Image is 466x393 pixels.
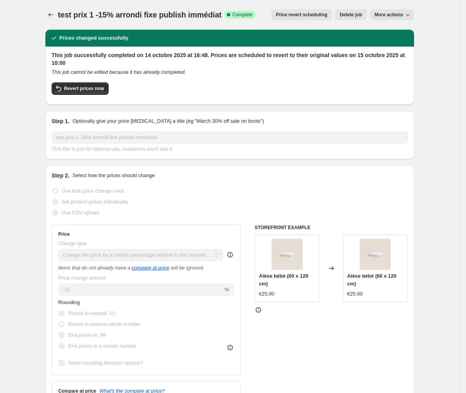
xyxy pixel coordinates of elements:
[68,360,143,366] span: Show rounding direction options?
[52,82,109,95] button: Revert prices now
[225,287,229,292] span: %
[52,172,69,179] h2: Step 2.
[58,299,80,305] span: Rounding
[259,273,308,287] span: Alèse bébé (60 x 120 cm)
[226,251,234,259] div: help
[259,290,274,298] div: €25.00
[64,85,104,92] span: Revert prices now
[340,12,362,18] span: Delete job
[58,283,223,296] input: -20
[374,12,403,18] span: More actions
[132,265,169,271] button: compare at price
[68,343,137,349] span: End prices in a certain number
[360,239,391,270] img: alese-bebe_packshot_424eaba5-12f8-4677-8e35-42c1ed1ceb38_80x.jpg
[335,9,367,20] button: Delete job
[52,117,69,125] h2: Step 1.
[62,188,124,194] span: Use bulk price change rules
[58,275,106,281] span: Price change amount
[272,239,303,270] img: alese-bebe_packshot_424eaba5-12f8-4677-8e35-42c1ed1ceb38_80x.jpg
[52,146,172,152] span: This title is just for internal use, customers won't see it
[52,69,186,75] i: This job cannot be edited because it has already completed.
[68,332,106,338] span: End prices in .99
[45,9,56,20] button: Price change jobs
[52,51,408,67] h2: This job successfully completed on 14 octobre 2025 at 16:48. Prices are scheduled to revert to th...
[171,265,204,271] i: will be ignored.
[58,240,87,246] span: Change type
[68,310,115,316] span: Round to nearest .01
[347,273,397,287] span: Alèse bébé (60 x 120 cm)
[73,172,155,179] p: Select how the prices should change
[271,9,332,20] button: Price revert scheduling
[347,290,363,298] div: €25.00
[52,131,408,144] input: 30% off holiday sale
[232,12,252,18] span: Complete
[62,199,128,205] span: Set product prices individually
[59,34,128,42] h2: Prices changed successfully
[58,231,69,237] h3: Price
[370,9,414,20] button: More actions
[58,265,130,271] i: Items that do not already have a
[62,210,99,216] span: Use CSV upload
[68,321,140,327] span: Round to nearest whole number
[73,117,264,125] p: Optionally give your price [MEDICAL_DATA] a title (eg "March 30% off sale on boots")
[255,224,408,231] h6: STOREFRONT EXAMPLE
[276,12,327,18] span: Price revert scheduling
[58,10,222,19] span: test prix 1 -15% arrondi fixe publish immédiat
